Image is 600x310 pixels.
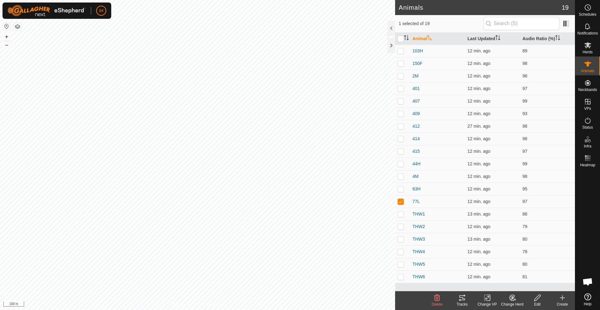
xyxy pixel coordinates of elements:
[467,174,490,179] span: Oct 15, 2025, 1:21 PM
[432,302,443,307] span: Delete
[467,111,490,116] span: Oct 15, 2025, 1:21 PM
[582,50,592,54] span: Herds
[555,36,560,41] p-sorticon: Activate to sort
[467,99,490,104] span: Oct 15, 2025, 1:21 PM
[410,33,465,45] th: Animal
[577,31,598,35] span: Notifications
[467,237,490,242] span: Oct 15, 2025, 1:21 PM
[413,249,425,255] span: THW4
[523,274,528,279] span: 81
[523,86,528,91] span: 97
[578,88,597,92] span: Neckbands
[523,237,528,242] span: 80
[523,211,528,216] span: 86
[413,161,421,167] span: 44H
[467,224,490,229] span: Oct 15, 2025, 1:21 PM
[523,186,528,191] span: 95
[467,161,490,166] span: Oct 15, 2025, 1:21 PM
[173,302,196,307] a: Privacy Policy
[3,41,10,49] button: –
[523,224,528,229] span: 79
[14,23,21,30] button: Map Layers
[413,136,420,142] span: 414
[584,107,591,110] span: VPs
[582,126,593,129] span: Status
[523,48,528,53] span: 89
[495,36,500,41] p-sorticon: Activate to sort
[413,173,419,180] span: 4M
[413,73,419,79] span: 2M
[523,111,528,116] span: 93
[523,249,528,254] span: 78
[413,48,423,54] span: 103H
[520,33,575,45] th: Audio Ratio (%)
[413,211,425,217] span: THW1
[3,23,10,30] button: Reset Map
[580,163,595,167] span: Heatmap
[523,161,528,166] span: 99
[467,199,490,204] span: Oct 15, 2025, 1:22 PM
[467,186,490,191] span: Oct 15, 2025, 1:21 PM
[523,149,528,154] span: 97
[399,4,562,11] h2: Animals
[523,73,528,78] span: 96
[413,110,420,117] span: 409
[465,33,520,45] th: Last Updated
[204,302,222,307] a: Contact Us
[427,36,432,41] p-sorticon: Activate to sort
[413,261,425,268] span: THW5
[450,302,475,307] div: Tracks
[413,198,420,205] span: 77L
[413,223,425,230] span: THW2
[483,17,559,30] input: Search (S)
[579,13,596,16] span: Schedules
[99,8,103,14] span: IH
[575,291,600,308] a: Help
[525,302,550,307] div: Edit
[413,236,425,243] span: THW3
[467,86,490,91] span: Oct 15, 2025, 1:21 PM
[413,60,423,67] span: 150F
[413,98,420,104] span: 407
[399,20,483,27] span: 1 selected of 19
[413,274,425,280] span: THW6
[523,136,528,141] span: 96
[475,302,500,307] div: Change VP
[413,186,421,192] span: 63H
[413,85,420,92] span: 401
[404,36,409,41] p-sorticon: Activate to sort
[550,302,575,307] div: Create
[8,5,86,16] img: Gallagher Logo
[562,3,569,12] span: 19
[467,249,490,254] span: Oct 15, 2025, 1:21 PM
[467,48,490,53] span: Oct 15, 2025, 1:21 PM
[500,302,525,307] div: Change Herd
[467,73,490,78] span: Oct 15, 2025, 1:21 PM
[523,174,528,179] span: 98
[467,262,490,267] span: Oct 15, 2025, 1:22 PM
[584,144,591,148] span: Infra
[413,148,420,155] span: 415
[584,302,592,306] span: Help
[581,69,594,73] span: Animals
[523,99,528,104] span: 99
[467,61,490,66] span: Oct 15, 2025, 1:21 PM
[467,136,490,141] span: Oct 15, 2025, 1:21 PM
[413,123,420,130] span: 412
[3,33,10,40] button: +
[467,124,490,129] span: Oct 15, 2025, 1:07 PM
[467,149,490,154] span: Oct 15, 2025, 1:21 PM
[467,274,490,279] span: Oct 15, 2025, 1:21 PM
[523,124,528,129] span: 96
[523,199,528,204] span: 97
[578,272,597,291] div: Open chat
[523,262,528,267] span: 80
[523,61,528,66] span: 98
[467,211,490,216] span: Oct 15, 2025, 1:21 PM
